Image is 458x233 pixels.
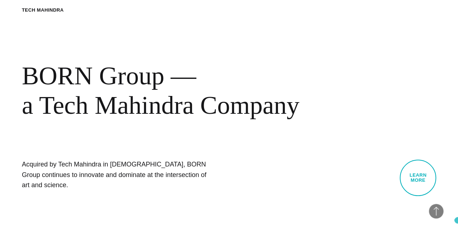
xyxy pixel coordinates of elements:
a: Learn More [400,160,436,196]
div: BORN Group — a Tech Mahindra Company [22,61,328,120]
button: Back to Top [429,204,443,218]
h1: Acquired by Tech Mahindra in [DEMOGRAPHIC_DATA], BORN Group continues to innovate and dominate at... [22,159,208,190]
div: Tech Mahindra [22,7,64,14]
